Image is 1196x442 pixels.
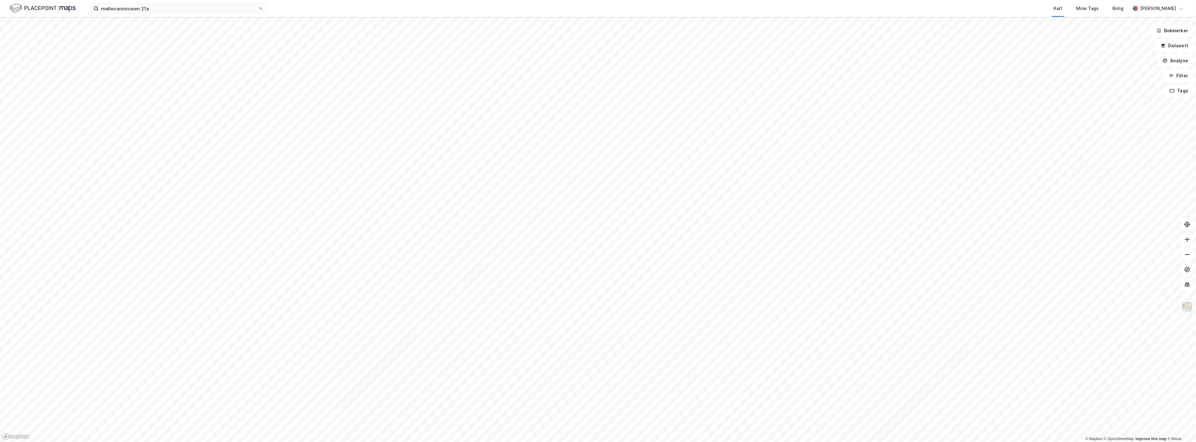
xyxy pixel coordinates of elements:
button: Filter [1163,69,1193,82]
button: Tags [1164,85,1193,97]
a: Mapbox [1085,437,1102,441]
img: Z [1181,301,1193,313]
button: Analyse [1157,54,1193,67]
a: OpenStreetMap [1104,437,1134,441]
div: [PERSON_NAME] [1140,5,1176,12]
button: Datasett [1155,39,1193,52]
input: Søk på adresse, matrikkel, gårdeiere, leietakere eller personer [99,4,258,13]
div: Kontrollprogram for chat [1165,412,1196,442]
div: Mine Tags [1076,5,1099,12]
a: Improve this map [1136,437,1167,441]
a: Mapbox homepage [2,433,29,440]
iframe: Chat Widget [1165,412,1196,442]
button: Bokmerker [1151,24,1193,37]
div: Kart [1054,5,1062,12]
img: logo.f888ab2527a4732fd821a326f86c7f29.svg [10,3,76,14]
div: Bolig [1112,5,1123,12]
